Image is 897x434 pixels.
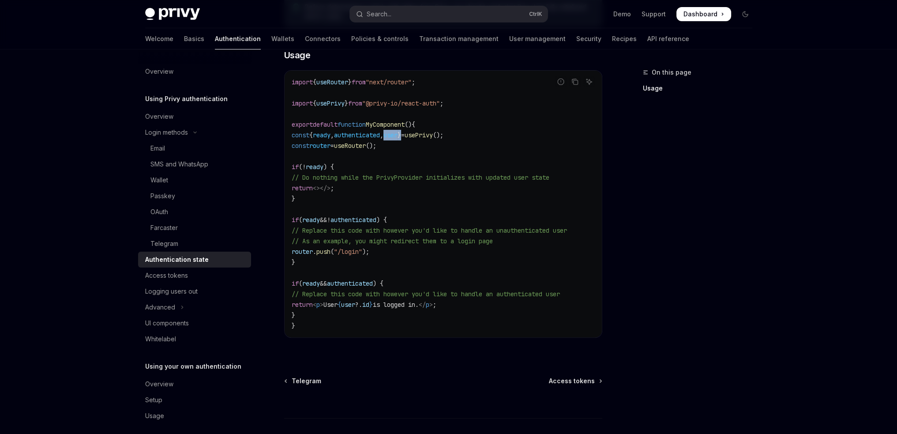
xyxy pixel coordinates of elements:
[292,237,493,245] span: // As an example, you might redirect them to a login page
[292,131,309,139] span: const
[412,121,415,128] span: {
[338,121,366,128] span: function
[313,131,330,139] span: ready
[150,191,175,201] div: Passkey
[327,216,330,224] span: !
[419,301,426,309] span: </
[150,238,178,249] div: Telegram
[292,258,295,266] span: }
[299,216,302,224] span: (
[330,216,376,224] span: authenticated
[330,131,334,139] span: ,
[613,10,631,19] a: Demo
[150,143,165,154] div: Email
[138,376,251,392] a: Overview
[292,99,313,107] span: import
[348,78,352,86] span: }
[652,67,691,78] span: On this page
[138,315,251,331] a: UI components
[150,175,168,185] div: Wallet
[380,131,383,139] span: ,
[320,301,323,309] span: >
[138,220,251,236] a: Farcaster
[555,76,567,87] button: Report incorrect code
[334,248,362,256] span: "/login"
[145,334,176,344] div: Whitelabel
[401,131,405,139] span: =
[323,301,338,309] span: User
[612,28,637,49] a: Recipes
[376,216,387,224] span: ) {
[145,94,228,104] h5: Using Privy authentication
[309,131,313,139] span: {
[352,78,366,86] span: from
[292,142,309,150] span: const
[292,226,567,234] span: // Replace this code with however you'd like to handle an unauthenticated user
[145,395,162,405] div: Setup
[138,204,251,220] a: OAuth
[138,125,251,140] button: Toggle Login methods section
[316,78,348,86] span: useRouter
[313,78,316,86] span: {
[369,301,373,309] span: }
[362,301,369,309] span: id
[138,140,251,156] a: Email
[292,163,299,171] span: if
[338,301,341,309] span: {
[292,184,313,192] span: return
[138,252,251,268] a: Authentication state
[184,28,204,49] a: Basics
[366,78,412,86] span: "next/router"
[145,318,189,328] div: UI components
[305,28,341,49] a: Connectors
[285,377,321,385] a: Telegram
[271,28,294,49] a: Wallets
[138,109,251,125] a: Overview
[138,283,251,299] a: Logging users out
[145,8,200,20] img: dark logo
[316,99,345,107] span: usePrivy
[405,121,412,128] span: ()
[583,76,595,87] button: Ask AI
[366,121,405,128] span: MyComponent
[292,290,560,298] span: // Replace this code with however you'd like to handle an authenticated user
[440,99,443,107] span: ;
[138,236,251,252] a: Telegram
[138,408,251,424] a: Usage
[341,301,355,309] span: user
[549,377,601,385] a: Access tokens
[330,184,334,192] span: ;
[320,279,327,287] span: &&
[150,207,168,217] div: OAuth
[367,9,391,19] div: Search...
[330,142,334,150] span: =
[292,301,313,309] span: return
[426,301,429,309] span: p
[292,311,295,319] span: }
[405,131,433,139] span: usePrivy
[138,299,251,315] button: Toggle Advanced section
[292,248,313,256] span: router
[383,131,398,139] span: user
[138,64,251,79] a: Overview
[345,99,348,107] span: }
[145,111,173,122] div: Overview
[138,156,251,172] a: SMS and WhatsApp
[348,99,362,107] span: from
[330,248,334,256] span: (
[320,216,327,224] span: &&
[373,279,383,287] span: ) {
[433,301,436,309] span: ;
[643,81,759,95] a: Usage
[316,301,320,309] span: p
[509,28,566,49] a: User management
[150,159,208,170] div: SMS and WhatsApp
[145,361,241,372] h5: Using your own authentication
[316,248,330,256] span: push
[313,99,316,107] span: {
[292,322,295,330] span: }
[549,377,595,385] span: Access tokens
[373,301,419,309] span: is logged in.
[138,392,251,408] a: Setup
[292,174,549,181] span: // Do nothing while the PrivyProvider initializes with updated user state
